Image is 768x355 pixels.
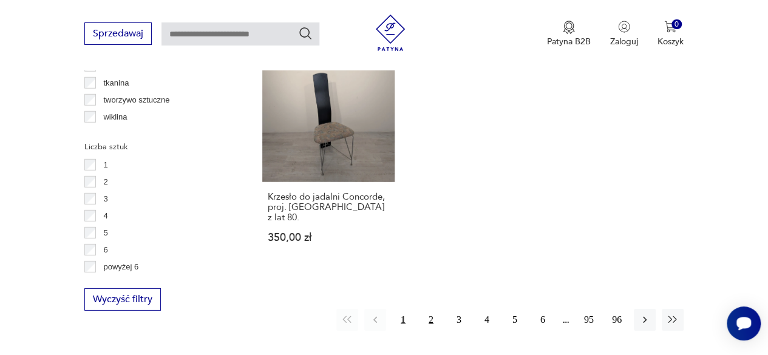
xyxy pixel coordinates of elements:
[610,36,638,47] p: Zaloguj
[103,260,138,274] p: powyżej 6
[103,226,107,240] p: 5
[84,22,152,45] button: Sprzedawaj
[84,288,161,311] button: Wyczyść filtry
[606,309,628,331] button: 96
[392,309,414,331] button: 1
[476,309,498,331] button: 4
[103,243,107,257] p: 6
[547,36,591,47] p: Patyna B2B
[504,309,526,331] button: 5
[671,19,682,30] div: 0
[268,232,389,243] p: 350,00 zł
[103,175,107,189] p: 2
[298,26,313,41] button: Szukaj
[578,309,600,331] button: 95
[448,309,470,331] button: 3
[547,21,591,47] a: Ikona medaluPatyna B2B
[547,21,591,47] button: Patyna B2B
[103,158,107,172] p: 1
[268,192,389,223] h3: Krzesło do jadalni Concorde, proj. [GEOGRAPHIC_DATA] z lat 80.
[664,21,676,33] img: Ikona koszyka
[618,21,630,33] img: Ikonka użytkownika
[103,110,127,124] p: wiklina
[563,21,575,34] img: Ikona medalu
[727,306,761,340] iframe: Smartsupp widget button
[103,209,107,223] p: 4
[84,140,233,154] p: Liczba sztuk
[610,21,638,47] button: Zaloguj
[103,192,107,206] p: 3
[103,93,169,107] p: tworzywo sztuczne
[103,76,129,90] p: tkanina
[658,21,684,47] button: 0Koszyk
[658,36,684,47] p: Koszyk
[84,30,152,39] a: Sprzedawaj
[532,309,554,331] button: 6
[372,15,409,51] img: Patyna - sklep z meblami i dekoracjami vintage
[262,50,395,267] a: Krzesło do jadalni Concorde, proj. Torsteina Flatoy z lat 80.Krzesło do jadalni Concorde, proj. [...
[420,309,442,331] button: 2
